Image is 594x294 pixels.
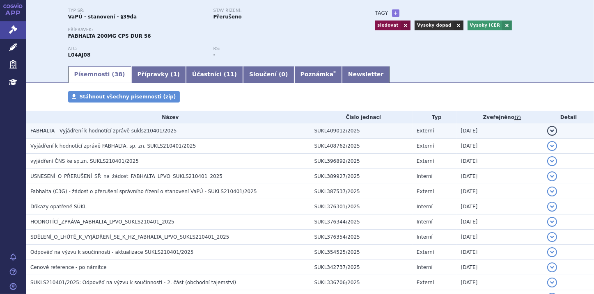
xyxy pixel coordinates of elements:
td: SUKL342737/2025 [310,260,413,275]
td: SUKL396892/2025 [310,154,413,169]
strong: Přerušeno [213,14,242,20]
strong: IPTAKOPAN [68,52,91,58]
span: Interní [417,219,433,225]
a: Newsletter [342,66,390,83]
th: Detail [543,111,594,123]
a: Účastníci (11) [186,66,243,83]
button: detail [547,278,557,287]
span: 0 [281,71,285,77]
span: Interní [417,264,433,270]
button: detail [547,141,557,151]
span: Externí [417,143,434,149]
td: SUKL408762/2025 [310,139,413,154]
span: Stáhnout všechny písemnosti (zip) [80,94,176,100]
td: [DATE] [457,184,544,199]
span: 11 [226,71,234,77]
td: [DATE] [457,123,544,139]
span: Vyjádření k hodnotící zprávě FABHALTA, sp. zn. SUKLS210401/2025 [30,143,196,149]
td: SUKL376354/2025 [310,230,413,245]
span: HODNOTÍCÍ_ZPRÁVA_FABHALTA_LPVO_SUKLS210401_2025 [30,219,174,225]
th: Číslo jednací [310,111,413,123]
a: Vysoky ICER [468,21,502,30]
a: Stáhnout všechny písemnosti (zip) [68,91,180,103]
span: Cenové reference - po námitce [30,264,107,270]
td: [DATE] [457,245,544,260]
a: Přípravky (1) [131,66,186,83]
td: SUKL376301/2025 [310,199,413,214]
button: detail [547,126,557,136]
a: Písemnosti (38) [68,66,131,83]
span: Externí [417,280,434,285]
td: SUKL354525/2025 [310,245,413,260]
p: RS: [213,46,351,51]
td: SUKL376344/2025 [310,214,413,230]
th: Název [26,111,310,123]
h3: Tagy [375,8,388,18]
span: Fabhalta (C3G) - žádost o přerušení správního řízení o stanovení VaPÚ - SUKLS210401/2025 [30,189,257,194]
button: detail [547,202,557,212]
span: USNESENÍ_O_PŘERUŠENÍ_SŘ_na_žádost_FABHALTA_LPVO_SUKLS210401_2025 [30,173,222,179]
a: Poznámka* [294,66,342,83]
span: 1 [173,71,177,77]
span: Interní [417,234,433,240]
button: detail [547,171,557,181]
p: Stav řízení: [213,8,351,13]
button: detail [547,232,557,242]
td: [DATE] [457,275,544,290]
span: FABHALTA 200MG CPS DUR 56 [68,33,151,39]
strong: VaPÚ - stanovení - §39da [68,14,137,20]
span: Důkazy opatřené SÚKL [30,204,87,210]
span: Externí [417,189,434,194]
p: Typ SŘ: [68,8,205,13]
td: SUKL336706/2025 [310,275,413,290]
span: Odpověď na výzvu k součinnosti - aktualizace SUKLS210401/2025 [30,249,193,255]
td: SUKL387537/2025 [310,184,413,199]
th: Typ [413,111,457,123]
td: [DATE] [457,139,544,154]
span: SDĚLENÍ_O_LHŮTĚ_K_VYJÁDŘENÍ_SE_K_HZ_FABHALTA_LPVO_SUKLS210401_2025 [30,234,229,240]
th: Zveřejněno [457,111,544,123]
span: SUKLS210401/2025: Odpověď na výzvu k součinnosti - 2. část (obchodní tajemství) [30,280,236,285]
span: Interní [417,173,433,179]
button: detail [547,247,557,257]
span: Externí [417,158,434,164]
abbr: (?) [514,115,521,121]
span: Externí [417,128,434,134]
span: Externí [417,249,434,255]
a: + [392,9,399,17]
button: detail [547,217,557,227]
a: Sloučení (0) [243,66,294,83]
button: detail [547,262,557,272]
button: detail [547,187,557,196]
a: Vysoky dopad [415,21,454,30]
td: SUKL409012/2025 [310,123,413,139]
strong: - [213,52,216,58]
td: [DATE] [457,214,544,230]
span: Interní [417,204,433,210]
span: 38 [115,71,122,77]
td: [DATE] [457,154,544,169]
p: Přípravek: [68,27,359,32]
p: ATC: [68,46,205,51]
td: SUKL389927/2025 [310,169,413,184]
td: [DATE] [457,169,544,184]
td: [DATE] [457,260,544,275]
a: sledovat [375,21,401,30]
td: [DATE] [457,230,544,245]
span: FABHALTA - Vyjádření k hodnotící zprávě sukls210401/2025 [30,128,177,134]
button: detail [547,156,557,166]
td: [DATE] [457,199,544,214]
span: vyjádření ČNS ke sp.zn. SUKLS210401/2025 [30,158,139,164]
